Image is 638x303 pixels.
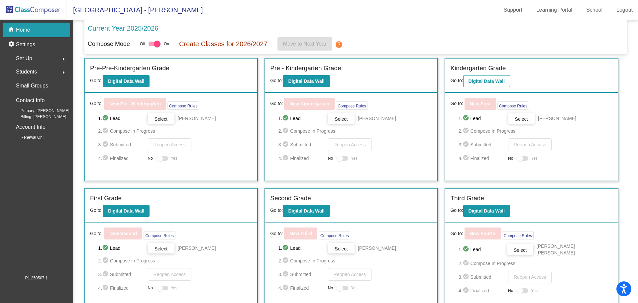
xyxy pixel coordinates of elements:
b: New Third [289,231,312,236]
a: School [581,5,608,15]
label: Pre - Kindergarten Grade [270,64,341,73]
span: 1. Lead [98,244,144,252]
b: New Second [109,231,137,236]
span: No [148,155,153,161]
mat-icon: check_circle [102,141,110,149]
b: New Kindergarten [289,101,329,106]
span: 3. Submitted [459,141,505,149]
span: Select [515,116,528,122]
button: Digital Data Wall [103,75,150,87]
span: Primary: [PERSON_NAME] [10,108,69,114]
span: No [148,285,153,291]
mat-icon: check_circle [102,127,110,135]
b: New First [470,101,491,106]
span: Select [335,246,348,251]
span: Go to: [450,230,463,237]
span: Select [155,246,167,251]
b: Digital Data Wall [108,78,144,84]
span: 2. Compose In Progress [459,259,613,267]
span: 2. Compose In Progress [98,257,252,265]
span: [PERSON_NAME] [178,115,216,122]
span: Renewal On: [10,134,44,140]
button: Digital Data Wall [283,75,330,87]
mat-icon: check_circle [102,244,110,252]
span: Go to: [90,230,103,237]
p: Settings [16,41,35,49]
button: Reopen Access [508,138,552,151]
p: Contact Info [16,96,45,105]
span: Yes [351,284,358,292]
label: Kindergarten Grade [450,64,506,73]
button: Compose Rules [502,231,534,239]
span: 1. Lead [278,244,325,252]
span: Go to: [450,78,463,83]
button: Digital Data Wall [463,75,510,87]
mat-icon: check_circle [102,257,110,265]
span: 4. Finalized [459,154,505,162]
span: 2. Compose In Progress [98,127,252,135]
label: Pre-Pre-Kindergarten Grade [90,64,169,73]
span: 3. Submitted [459,273,505,281]
span: Select [514,247,527,253]
button: New First [465,98,496,110]
p: Home [16,26,30,34]
button: New Kindergarten [284,98,335,110]
span: [PERSON_NAME] [178,245,216,251]
mat-icon: arrow_right [59,69,67,76]
span: [PERSON_NAME] [358,245,396,251]
span: Go to: [270,78,283,83]
span: No [508,288,513,294]
span: 3. Submitted [278,141,325,149]
mat-icon: check_circle [463,154,471,162]
span: 1. Lead [459,114,505,122]
mat-icon: check_circle [463,114,471,122]
label: Second Grade [270,194,311,203]
span: [PERSON_NAME] [358,115,396,122]
span: Reopen Access [514,274,546,280]
mat-icon: check_circle [282,114,290,122]
button: Select [328,113,355,124]
span: 2. Compose In Progress [278,127,433,135]
span: 1. Lead [459,245,504,253]
button: Reopen Access [508,271,552,283]
mat-icon: check_circle [282,257,290,265]
span: No [508,155,513,161]
span: Reopen Access [514,142,546,147]
button: Select [148,113,174,124]
mat-icon: help [335,41,343,49]
span: 4. Finalized [98,284,144,292]
span: Select [155,116,167,122]
mat-icon: check_circle [463,141,471,149]
span: No [328,285,333,291]
span: 3. Submitted [98,141,144,149]
span: 2. Compose In Progress [459,127,613,135]
button: New Third [284,227,317,239]
p: Compose Mode [88,40,130,49]
label: First Grade [90,194,122,203]
span: Yes [351,154,358,162]
b: New Pre - Kindergarten [109,101,161,106]
mat-icon: settings [8,41,16,49]
button: Compose Rules [167,101,199,110]
mat-icon: check_circle [282,284,290,292]
span: 4. Finalized [278,154,325,162]
button: Compose Rules [336,101,368,110]
span: Students [16,67,37,76]
span: 1. Lead [98,114,144,122]
p: Create Classes for 2026/2027 [179,39,267,49]
button: New Pre - Kindergarten [104,98,166,110]
mat-icon: check_circle [102,270,110,278]
button: Select [148,243,174,253]
span: Go to: [450,208,463,213]
span: Move to Next Year [283,41,327,47]
span: On [164,41,169,47]
span: Reopen Access [154,272,186,277]
span: 3. Submitted [98,270,144,278]
span: Yes [171,154,177,162]
mat-icon: check_circle [282,141,290,149]
span: Yes [531,287,538,295]
button: Move to Next Year [277,37,332,51]
button: Compose Rules [319,231,350,239]
button: Compose Rules [497,101,529,110]
a: Learning Portal [531,5,578,15]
